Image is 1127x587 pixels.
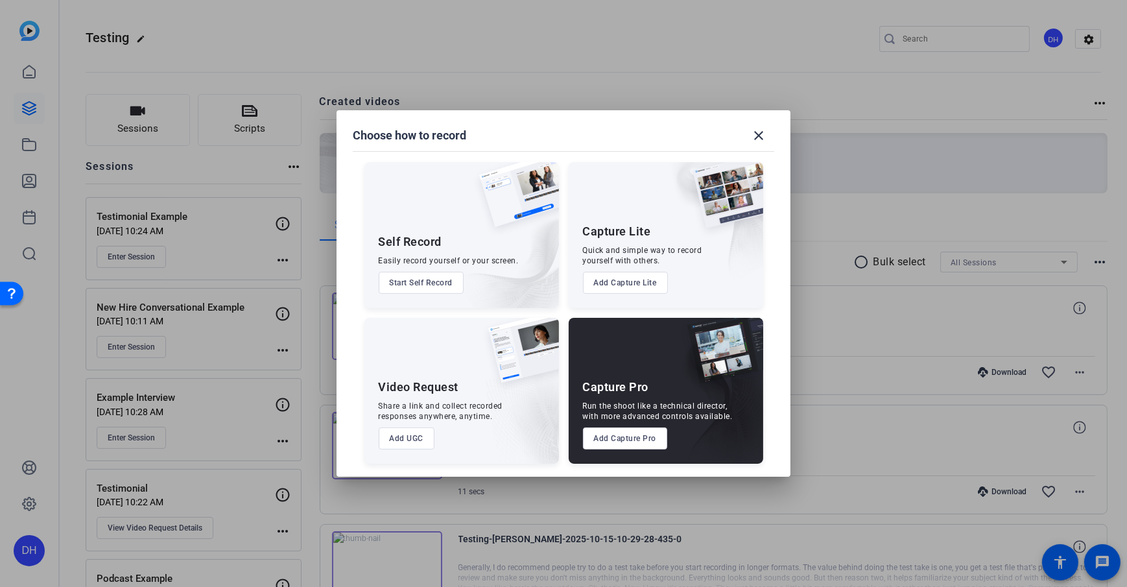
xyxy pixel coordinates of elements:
img: embarkstudio-capture-pro.png [667,334,763,464]
div: Easily record yourself or your screen. [379,256,519,266]
img: embarkstudio-ugc-content.png [484,358,559,464]
div: Quick and simple way to record yourself with others. [583,245,702,266]
img: ugc-content.png [479,318,559,396]
img: capture-pro.png [678,318,763,397]
div: Capture Pro [583,379,649,395]
h1: Choose how to record [353,128,466,143]
button: Add Capture Pro [583,427,668,449]
img: self-record.png [469,162,559,240]
img: embarkstudio-capture-lite.png [647,162,763,292]
div: Self Record [379,234,442,250]
button: Add Capture Lite [583,272,668,294]
mat-icon: close [751,128,766,143]
img: capture-lite.png [683,162,763,241]
img: embarkstudio-self-record.png [446,190,559,308]
div: Share a link and collect recorded responses anywhere, anytime. [379,401,503,422]
div: Capture Lite [583,224,651,239]
div: Video Request [379,379,459,395]
div: Run the shoot like a technical director, with more advanced controls available. [583,401,733,422]
button: Start Self Record [379,272,464,294]
button: Add UGC [379,427,435,449]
